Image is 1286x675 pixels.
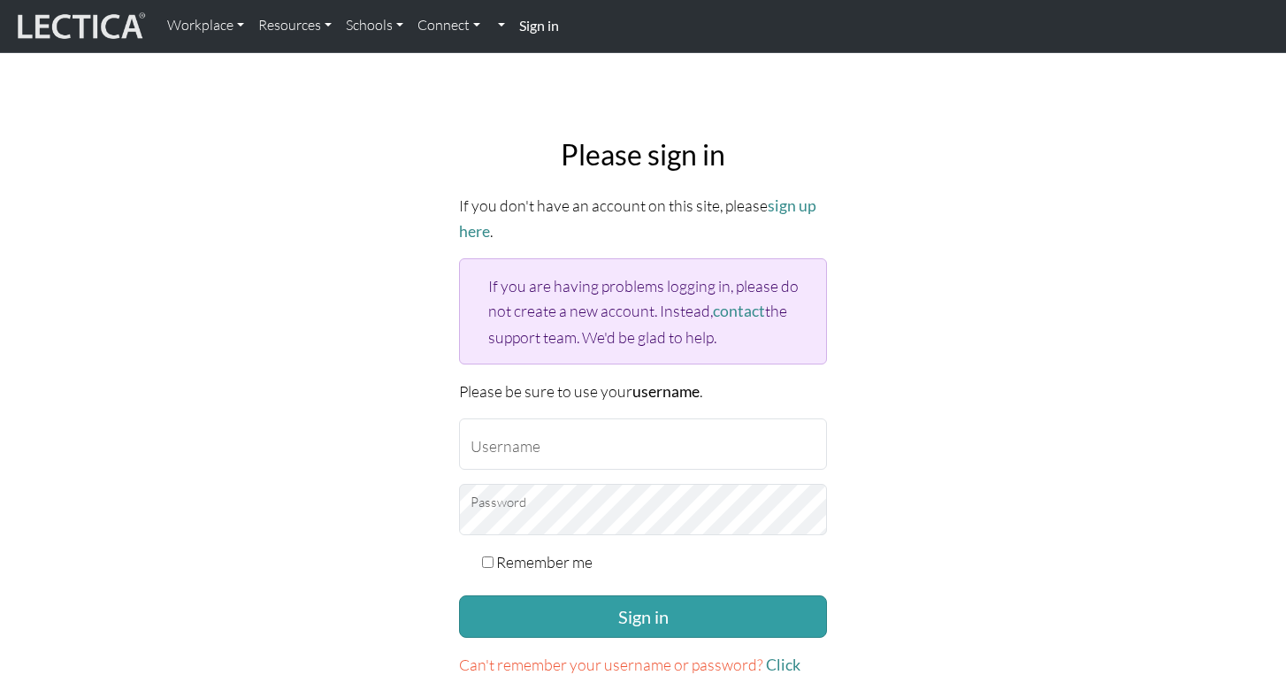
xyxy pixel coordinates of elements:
h2: Please sign in [459,138,827,172]
a: Sign in [512,7,566,45]
div: If you are having problems logging in, please do not create a new account. Instead, the support t... [459,258,827,364]
input: Username [459,418,827,470]
span: Can't remember your username or password? [459,655,763,674]
strong: username [632,382,700,401]
button: Sign in [459,595,827,638]
a: Workplace [160,7,251,44]
label: Remember me [496,549,593,574]
p: Please be sure to use your . [459,379,827,404]
img: lecticalive [13,10,146,43]
a: Connect [410,7,487,44]
strong: Sign in [519,17,559,34]
a: Resources [251,7,339,44]
a: Schools [339,7,410,44]
p: If you don't have an account on this site, please . [459,193,827,244]
a: contact [713,302,765,320]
